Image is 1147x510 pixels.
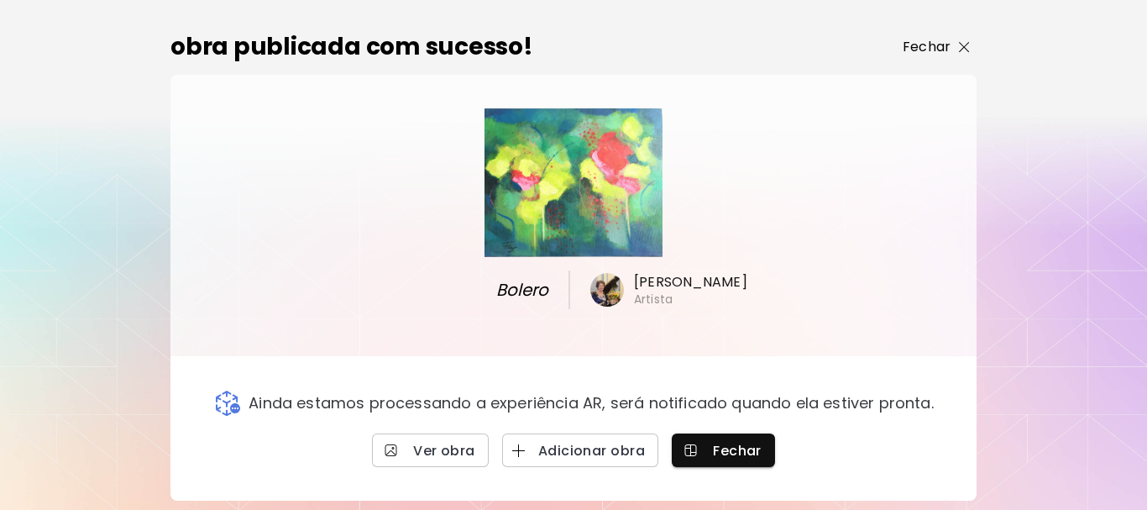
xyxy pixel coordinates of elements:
img: large.webp [484,108,663,257]
a: Ver obra [372,434,489,467]
button: Adicionar obra [502,434,658,467]
p: Ainda estamos processando a experiência AR, será notificado quando ela estiver pronta. [249,394,934,413]
span: Fechar [685,442,762,460]
h6: [PERSON_NAME] [634,273,747,292]
button: Fechar [672,434,775,467]
h6: Artista [634,292,673,307]
span: Adicionar obra [516,442,645,460]
span: Bolero [448,277,548,302]
span: Ver obra [385,442,475,460]
h2: obra publicada com sucesso! [170,29,533,65]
